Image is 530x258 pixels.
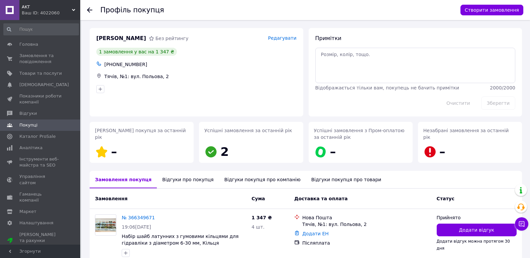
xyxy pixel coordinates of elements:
[19,110,37,116] span: Відгуки
[19,134,56,140] span: Каталог ProSale
[157,171,219,188] div: Відгуки про покупця
[268,35,296,41] span: Редагувати
[437,239,510,250] span: Додати відгук можна протягом 30 дня
[423,128,509,140] span: Незабрані замовлення за останній рік
[315,85,459,90] span: Відображається тільки вам, покупець не бачить примітки
[19,174,62,186] span: Управління сайтом
[330,145,336,159] span: –
[251,224,264,230] span: 4 шт.
[19,41,38,47] span: Головна
[19,70,62,76] span: Товари та послуги
[219,171,306,188] div: Відгуки покупця про компанію
[22,4,72,10] span: AKT
[95,128,186,140] span: [PERSON_NAME] покупця за останній рік
[490,85,515,90] span: 2000 / 2000
[306,171,387,188] div: Відгуки покупця про товари
[294,196,348,201] span: Доставка та оплата
[439,145,445,159] span: –
[122,234,238,252] a: Набір шайб латунних з гумовими кільцями для гідравліки з діаметром 6-30 мм, Кільця маслостійкі 24...
[302,240,431,246] div: Післяплата
[437,224,517,236] button: Додати відгук
[87,7,92,13] div: Повернутися назад
[96,35,146,42] span: [PERSON_NAME]
[437,214,517,221] div: Прийнято
[95,214,116,236] a: Фото товару
[19,82,69,88] span: [DEMOGRAPHIC_DATA]
[204,128,292,133] span: Успішні замовлення за останній рік
[459,227,494,233] span: Додати відгук
[302,214,431,221] div: Нова Пошта
[103,72,298,81] div: Тячів, №1: вул. Польова, 2
[122,215,155,220] a: № 366349671
[19,244,62,250] div: Prom мікс 1 000
[460,5,523,15] button: Створити замовлення
[103,60,298,69] div: [PHONE_NUMBER]
[251,196,265,201] span: Cума
[437,196,454,201] span: Статус
[19,191,62,203] span: Гаманець компанії
[302,221,431,228] div: Тячів, №1: вул. Польова, 2
[95,196,127,201] span: Замовлення
[19,93,62,105] span: Показники роботи компанії
[314,128,405,140] span: Успішні замовлення з Пром-оплатою за останній рік
[96,48,177,56] div: 1 замовлення у вас на 1 347 ₴
[19,156,62,168] span: Інструменти веб-майстра та SEO
[19,53,62,65] span: Замовлення та повідомлення
[3,23,79,35] input: Пошук
[122,224,151,230] span: 19:06[DATE]
[19,145,42,151] span: Аналітика
[90,171,157,188] div: Замовлення покупця
[111,145,117,159] span: –
[22,10,80,16] div: Ваш ID: 4022060
[315,35,341,41] span: Примітки
[19,232,62,250] span: [PERSON_NAME] та рахунки
[515,217,528,231] button: Чат з покупцем
[95,218,116,232] img: Фото товару
[100,6,164,14] h1: Профіль покупця
[19,220,54,226] span: Налаштування
[19,122,37,128] span: Покупці
[220,145,229,159] span: 2
[302,231,329,236] a: Додати ЕН
[251,215,272,220] span: 1 347 ₴
[19,209,36,215] span: Маркет
[155,36,189,41] span: Без рейтингу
